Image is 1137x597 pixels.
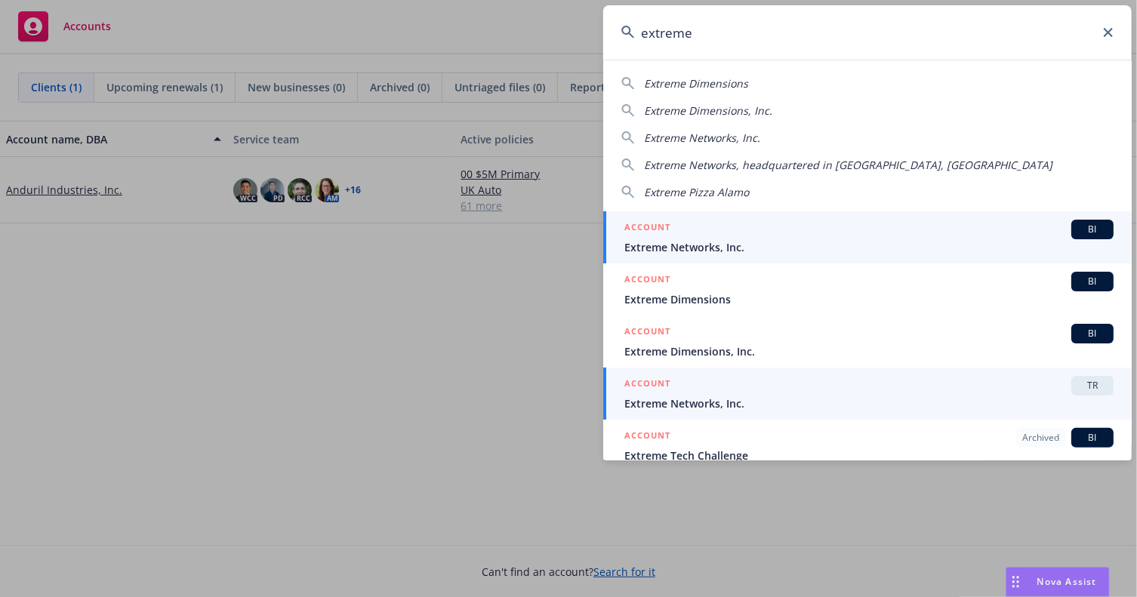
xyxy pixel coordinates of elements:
[624,343,1114,359] span: Extreme Dimensions, Inc.
[644,131,760,145] span: Extreme Networks, Inc.
[1077,379,1108,392] span: TR
[644,76,748,91] span: Extreme Dimensions
[603,368,1132,420] a: ACCOUNTTRExtreme Networks, Inc.
[624,395,1114,411] span: Extreme Networks, Inc.
[624,291,1114,307] span: Extreme Dimensions
[1006,567,1110,597] button: Nova Assist
[624,428,670,446] h5: ACCOUNT
[644,103,772,118] span: Extreme Dimensions, Inc.
[1077,431,1108,445] span: BI
[624,376,670,394] h5: ACCOUNT
[1077,275,1108,288] span: BI
[624,220,670,238] h5: ACCOUNT
[1077,327,1108,340] span: BI
[1022,431,1059,445] span: Archived
[603,315,1132,368] a: ACCOUNTBIExtreme Dimensions, Inc.
[644,158,1052,172] span: Extreme Networks, headquartered in [GEOGRAPHIC_DATA], [GEOGRAPHIC_DATA]
[624,272,670,290] h5: ACCOUNT
[603,263,1132,315] a: ACCOUNTBIExtreme Dimensions
[1037,575,1097,588] span: Nova Assist
[1077,223,1108,236] span: BI
[624,448,1114,463] span: Extreme Tech Challenge
[624,239,1114,255] span: Extreme Networks, Inc.
[1006,568,1025,596] div: Drag to move
[603,211,1132,263] a: ACCOUNTBIExtreme Networks, Inc.
[624,324,670,342] h5: ACCOUNT
[603,420,1132,472] a: ACCOUNTArchivedBIExtreme Tech Challenge
[603,5,1132,60] input: Search...
[644,185,749,199] span: Extreme Pizza Alamo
